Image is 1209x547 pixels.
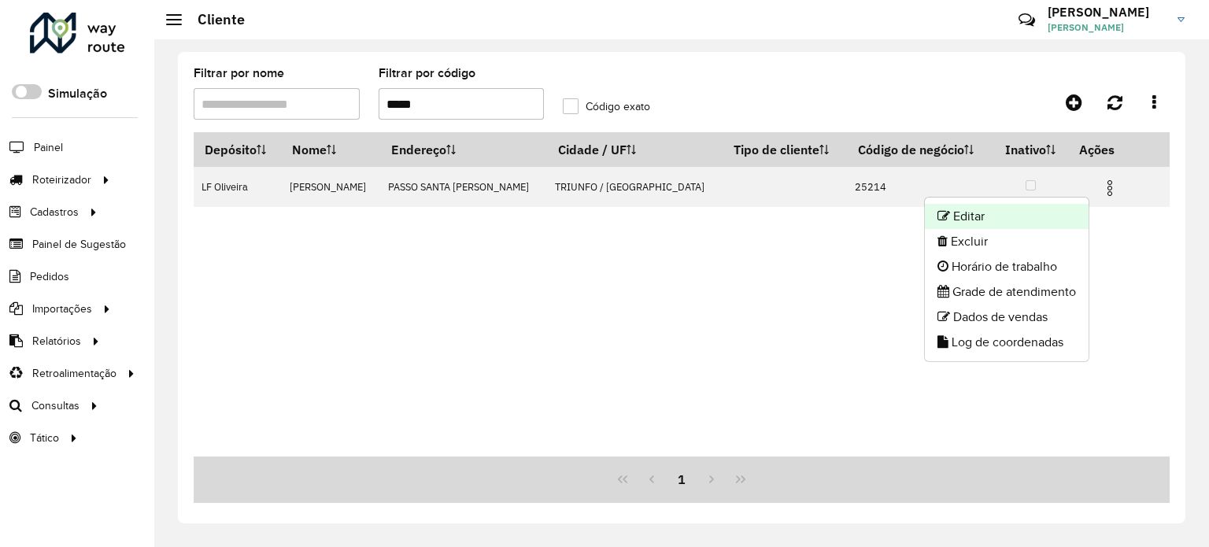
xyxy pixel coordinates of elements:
[925,229,1089,254] li: Excluir
[380,133,547,167] th: Endereço
[925,254,1089,279] li: Horário de trabalho
[32,236,126,253] span: Painel de Sugestão
[48,84,107,103] label: Simulação
[1010,3,1044,37] a: Contato Rápido
[32,333,81,349] span: Relatórios
[30,268,69,285] span: Pedidos
[380,167,547,207] td: PASSO SANTA [PERSON_NAME]
[1048,20,1166,35] span: [PERSON_NAME]
[194,133,282,167] th: Depósito
[847,133,993,167] th: Código de negócio
[282,133,380,167] th: Nome
[667,464,697,494] button: 1
[34,139,63,156] span: Painel
[32,365,116,382] span: Retroalimentação
[847,167,993,207] td: 25214
[379,64,475,83] label: Filtrar por código
[723,133,847,167] th: Tipo de cliente
[563,98,650,115] label: Código exato
[194,167,282,207] td: LF Oliveira
[925,279,1089,305] li: Grade de atendimento
[993,133,1069,167] th: Inativo
[547,133,723,167] th: Cidade / UF
[925,204,1089,229] li: Editar
[547,167,723,207] td: TRIUNFO / [GEOGRAPHIC_DATA]
[182,11,245,28] h2: Cliente
[1048,5,1166,20] h3: [PERSON_NAME]
[32,172,91,188] span: Roteirizador
[30,430,59,446] span: Tático
[32,301,92,317] span: Importações
[30,204,79,220] span: Cadastros
[194,64,284,83] label: Filtrar por nome
[925,305,1089,330] li: Dados de vendas
[31,397,79,414] span: Consultas
[1069,133,1163,166] th: Ações
[925,330,1089,355] li: Log de coordenadas
[282,167,380,207] td: [PERSON_NAME]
